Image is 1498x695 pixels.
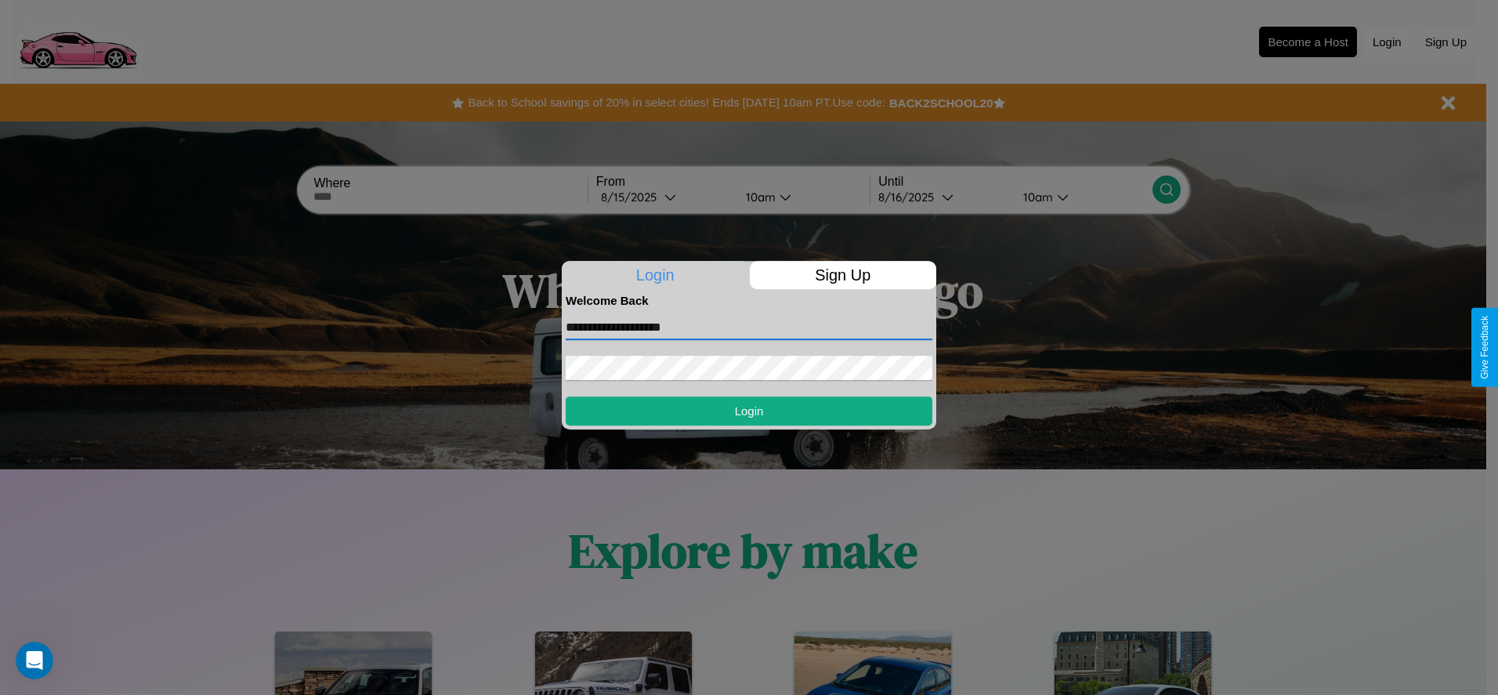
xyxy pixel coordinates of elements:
[566,396,932,425] button: Login
[566,294,932,307] h4: Welcome Back
[750,261,937,289] p: Sign Up
[562,261,749,289] p: Login
[16,642,53,679] iframe: Intercom live chat
[1479,316,1490,379] div: Give Feedback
